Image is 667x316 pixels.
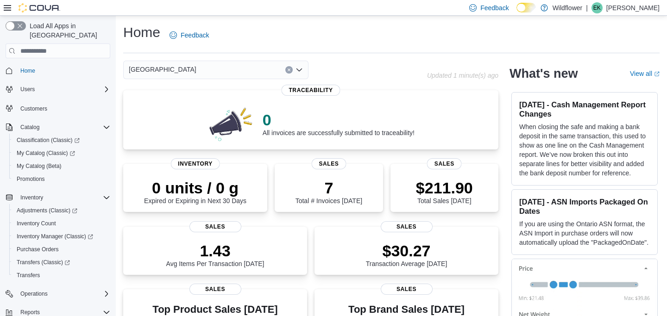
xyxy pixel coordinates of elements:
[13,161,65,172] a: My Catalog (Beta)
[17,102,110,114] span: Customers
[516,3,536,12] input: Dark Mode
[510,66,578,81] h2: What's new
[20,67,35,74] span: Home
[17,192,47,203] button: Inventory
[285,66,293,74] button: Clear input
[9,269,114,282] button: Transfers
[13,161,110,172] span: My Catalog (Beta)
[13,135,83,146] a: Classification (Classic)
[20,86,35,93] span: Users
[20,290,48,297] span: Operations
[9,160,114,173] button: My Catalog (Beta)
[207,105,255,142] img: 0
[17,136,80,144] span: Classification (Classic)
[416,179,473,204] div: Total Sales [DATE]
[366,242,447,260] p: $30.27
[296,66,303,74] button: Open list of options
[13,205,110,216] span: Adjustments (Classic)
[2,191,114,204] button: Inventory
[2,101,114,115] button: Customers
[17,149,75,157] span: My Catalog (Classic)
[9,147,114,160] a: My Catalog (Classic)
[17,207,77,214] span: Adjustments (Classic)
[170,158,220,169] span: Inventory
[13,244,110,255] span: Purchase Orders
[129,64,196,75] span: [GEOGRAPHIC_DATA]
[17,233,93,240] span: Inventory Manager (Classic)
[17,288,110,299] span: Operations
[13,270,110,281] span: Transfers
[519,197,650,216] h3: [DATE] - ASN Imports Packaged On Dates
[17,175,45,183] span: Promotions
[296,179,362,197] p: 7
[586,2,588,13] p: |
[13,218,60,229] a: Inventory Count
[17,84,38,95] button: Users
[427,72,498,79] p: Updated 1 minute(s) ago
[519,219,650,247] p: If you are using the Ontario ASN format, the ASN Import in purchase orders will now automatically...
[17,65,39,76] a: Home
[123,23,160,42] h1: Home
[2,64,114,77] button: Home
[281,85,340,96] span: Traceability
[9,134,114,147] a: Classification (Classic)
[9,217,114,230] button: Inventory Count
[13,173,110,185] span: Promotions
[189,284,241,295] span: Sales
[17,122,110,133] span: Catalog
[593,2,601,13] span: EK
[654,71,660,77] svg: External link
[20,124,39,131] span: Catalog
[166,242,264,260] p: 1.43
[17,192,110,203] span: Inventory
[166,242,264,267] div: Avg Items Per Transaction [DATE]
[311,158,346,169] span: Sales
[296,179,362,204] div: Total # Invoices [DATE]
[480,3,509,12] span: Feedback
[17,259,70,266] span: Transfers (Classic)
[263,111,415,136] div: All invoices are successfully submitted to traceability!
[17,288,51,299] button: Operations
[131,304,300,315] h3: Top Product Sales [DATE]
[17,220,56,227] span: Inventory Count
[13,173,49,185] a: Promotions
[13,270,44,281] a: Transfers
[591,2,603,13] div: Erin Kaine
[630,70,660,77] a: View allExternal link
[13,135,110,146] span: Classification (Classic)
[13,205,81,216] a: Adjustments (Classic)
[2,121,114,134] button: Catalog
[9,204,114,217] a: Adjustments (Classic)
[17,162,62,170] span: My Catalog (Beta)
[381,284,433,295] span: Sales
[13,231,97,242] a: Inventory Manager (Classic)
[17,84,110,95] span: Users
[348,304,465,315] h3: Top Brand Sales [DATE]
[9,230,114,243] a: Inventory Manager (Classic)
[2,83,114,96] button: Users
[26,21,110,40] span: Load All Apps in [GEOGRAPHIC_DATA]
[2,287,114,300] button: Operations
[553,2,583,13] p: Wildflower
[381,221,433,232] span: Sales
[519,122,650,178] p: When closing the safe and making a bank deposit in the same transaction, this used to show as one...
[13,257,110,268] span: Transfers (Classic)
[13,148,110,159] span: My Catalog (Classic)
[13,148,79,159] a: My Catalog (Classic)
[20,309,40,316] span: Reports
[9,173,114,186] button: Promotions
[263,111,415,129] p: 0
[416,179,473,197] p: $211.90
[166,26,213,44] a: Feedback
[17,246,59,253] span: Purchase Orders
[17,272,40,279] span: Transfers
[13,218,110,229] span: Inventory Count
[20,194,43,201] span: Inventory
[181,31,209,40] span: Feedback
[9,256,114,269] a: Transfers (Classic)
[20,105,47,112] span: Customers
[144,179,246,204] div: Expired or Expiring in Next 30 Days
[606,2,660,13] p: [PERSON_NAME]
[9,243,114,256] button: Purchase Orders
